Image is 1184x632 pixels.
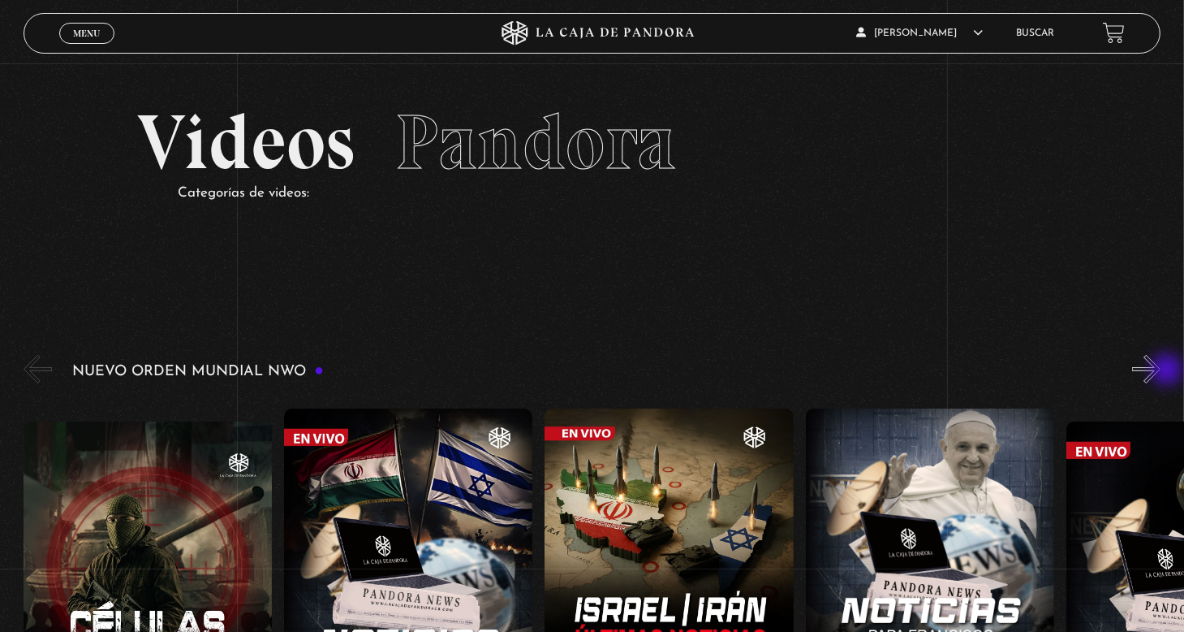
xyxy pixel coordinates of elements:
h3: Nuevo Orden Mundial NWO [72,364,324,379]
a: Buscar [1016,28,1054,38]
button: Next [1132,355,1160,383]
a: View your shopping cart [1103,22,1125,44]
span: [PERSON_NAME] [856,28,983,38]
span: Cerrar [68,41,106,53]
span: Menu [73,28,100,38]
button: Previous [24,355,52,383]
h2: Videos [137,104,1047,181]
span: Pandora [395,96,676,188]
p: Categorías de videos: [178,181,1047,206]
